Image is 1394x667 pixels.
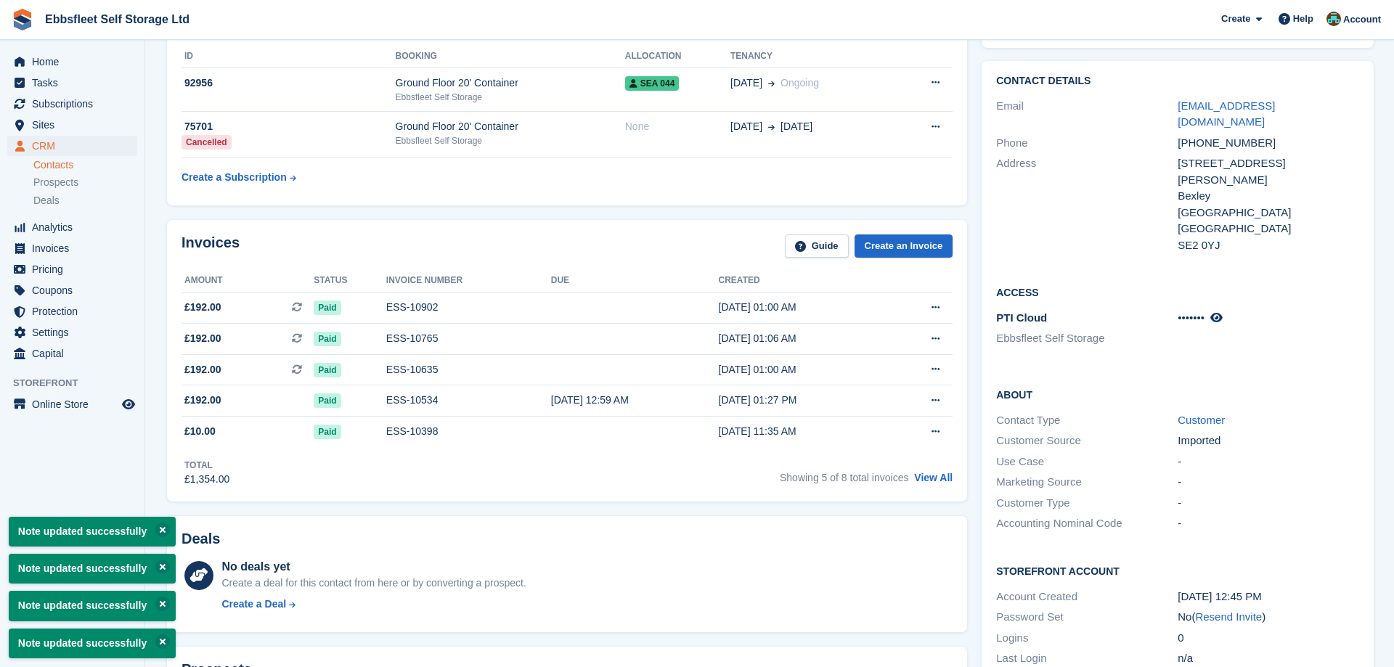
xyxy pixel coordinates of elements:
[719,393,887,408] div: [DATE] 01:27 PM
[996,630,1178,647] div: Logins
[396,134,625,147] div: Ebbsfleet Self Storage
[719,300,887,315] div: [DATE] 01:00 AM
[719,424,887,439] div: [DATE] 11:35 AM
[314,300,341,315] span: Paid
[182,234,240,258] h2: Invoices
[7,280,137,300] a: menu
[730,119,762,134] span: [DATE]
[221,597,286,612] div: Create a Deal
[386,424,551,439] div: ESS-10398
[1178,205,1359,221] div: [GEOGRAPHIC_DATA]
[314,332,341,346] span: Paid
[996,589,1178,605] div: Account Created
[184,472,229,487] div: £1,354.00
[386,393,551,408] div: ESS-10534
[314,363,341,377] span: Paid
[1343,12,1381,27] span: Account
[1178,433,1359,449] div: Imported
[32,73,119,93] span: Tasks
[996,98,1178,131] div: Email
[1178,454,1359,470] div: -
[996,387,1359,401] h2: About
[996,412,1178,429] div: Contact Type
[1178,221,1359,237] div: [GEOGRAPHIC_DATA]
[996,311,1047,324] span: PTI Cloud
[182,164,296,191] a: Create a Subscription
[386,300,551,315] div: ESS-10902
[996,155,1178,253] div: Address
[184,393,221,408] span: £192.00
[32,217,119,237] span: Analytics
[719,331,887,346] div: [DATE] 01:06 AM
[39,7,195,31] a: Ebbsfleet Self Storage Ltd
[1178,311,1205,324] span: •••••••
[7,94,137,114] a: menu
[184,362,221,377] span: £192.00
[1178,609,1359,626] div: No
[13,376,144,390] span: Storefront
[1293,12,1313,26] span: Help
[33,175,137,190] a: Prospects
[625,76,680,91] span: SEA 044
[221,558,526,576] div: No deals yet
[551,393,719,408] div: [DATE] 12:59 AM
[32,52,119,72] span: Home
[396,45,625,68] th: Booking
[7,301,137,322] a: menu
[625,45,730,68] th: Allocation
[7,394,137,414] a: menu
[625,119,730,134] div: None
[32,259,119,279] span: Pricing
[1178,630,1359,647] div: 0
[1178,99,1275,128] a: [EMAIL_ADDRESS][DOMAIN_NAME]
[719,269,887,292] th: Created
[184,331,221,346] span: £192.00
[996,433,1178,449] div: Customer Source
[7,136,137,156] a: menu
[1178,237,1359,254] div: SE2 0YJ
[32,394,119,414] span: Online Store
[996,330,1178,347] li: Ebbsfleet Self Storage
[32,238,119,258] span: Invoices
[914,472,953,483] a: View All
[32,301,119,322] span: Protection
[996,495,1178,512] div: Customer Type
[314,393,341,408] span: Paid
[12,9,33,30] img: stora-icon-8386f47178a22dfd0bd8f6a31ec36ba5ce8667c1dd55bd0f319d3a0aa187defe.svg
[1195,610,1262,623] a: Resend Invite
[7,322,137,343] a: menu
[182,531,220,547] h2: Deals
[120,396,137,413] a: Preview store
[33,158,137,172] a: Contacts
[7,343,137,364] a: menu
[780,119,812,134] span: [DATE]
[1178,589,1359,605] div: [DATE] 12:45 PM
[9,591,176,621] p: Note updated successfully
[182,119,396,134] div: 75701
[996,474,1178,491] div: Marketing Source
[184,424,216,439] span: £10.00
[314,269,386,292] th: Status
[7,217,137,237] a: menu
[780,77,819,89] span: Ongoing
[1178,188,1359,205] div: Bexley
[1178,515,1359,532] div: -
[1178,474,1359,491] div: -
[182,269,314,292] th: Amount
[1178,495,1359,512] div: -
[9,517,176,547] p: Note updated successfully
[32,136,119,156] span: CRM
[780,472,908,483] span: Showing 5 of 8 total invoices
[32,115,119,135] span: Sites
[7,73,137,93] a: menu
[996,650,1178,667] div: Last Login
[730,75,762,91] span: [DATE]
[7,52,137,72] a: menu
[32,343,119,364] span: Capital
[1178,650,1359,667] div: n/a
[785,234,849,258] a: Guide
[182,75,396,91] div: 92956
[7,238,137,258] a: menu
[182,170,287,185] div: Create a Subscription
[996,135,1178,152] div: Phone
